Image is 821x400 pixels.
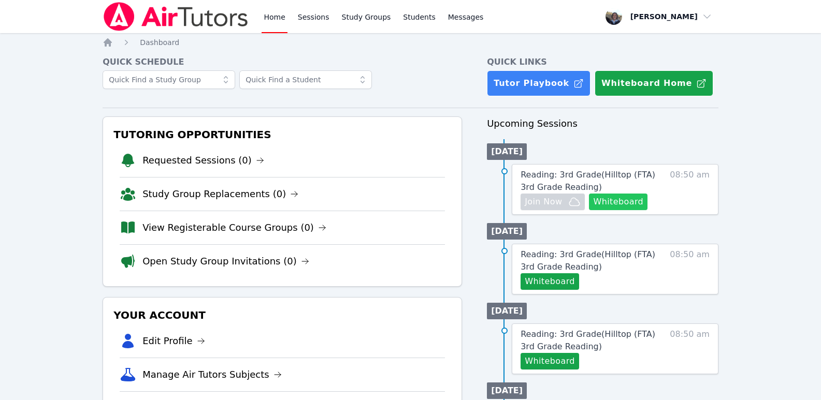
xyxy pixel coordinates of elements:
[111,306,453,324] h3: Your Account
[142,187,298,201] a: Study Group Replacements (0)
[521,328,662,353] a: Reading: 3rd Grade(Hilltop (FTA) 3rd Grade Reading)
[487,143,527,160] li: [DATE]
[521,353,579,369] button: Whiteboard
[140,38,179,47] span: Dashboard
[521,248,662,273] a: Reading: 3rd Grade(Hilltop (FTA) 3rd Grade Reading)
[670,169,710,210] span: 08:50 am
[487,223,527,240] li: [DATE]
[103,56,462,68] h4: Quick Schedule
[142,153,264,168] a: Requested Sessions (0)
[487,382,527,399] li: [DATE]
[521,329,655,351] span: Reading: 3rd Grade ( Hilltop (FTA) 3rd Grade Reading )
[239,70,372,89] input: Quick Find a Student
[670,248,710,290] span: 08:50 am
[595,70,713,96] button: Whiteboard Home
[142,367,282,382] a: Manage Air Tutors Subjects
[487,303,527,319] li: [DATE]
[103,70,235,89] input: Quick Find a Study Group
[140,37,179,48] a: Dashboard
[111,125,453,144] h3: Tutoring Opportunities
[142,334,205,348] a: Edit Profile
[521,194,585,210] button: Join Now
[525,196,562,208] span: Join Now
[448,12,484,22] span: Messages
[487,116,718,131] h3: Upcoming Sessions
[589,194,647,210] button: Whiteboard
[670,328,710,369] span: 08:50 am
[521,169,662,194] a: Reading: 3rd Grade(Hilltop (FTA) 3rd Grade Reading)
[103,2,249,31] img: Air Tutors
[487,70,590,96] a: Tutor Playbook
[103,37,718,48] nav: Breadcrumb
[487,56,718,68] h4: Quick Links
[521,249,655,272] span: Reading: 3rd Grade ( Hilltop (FTA) 3rd Grade Reading )
[142,220,326,235] a: View Registerable Course Groups (0)
[521,273,579,290] button: Whiteboard
[521,170,655,192] span: Reading: 3rd Grade ( Hilltop (FTA) 3rd Grade Reading )
[142,254,309,269] a: Open Study Group Invitations (0)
